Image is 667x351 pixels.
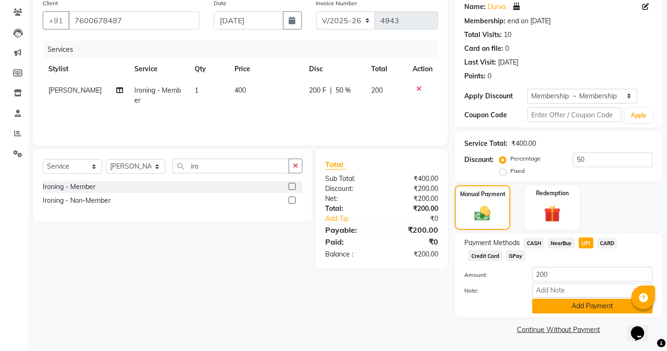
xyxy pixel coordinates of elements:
div: Discount: [464,155,494,165]
span: 400 [235,86,246,95]
span: 200 F [310,85,327,95]
div: Apply Discount [464,91,527,101]
div: ₹200.00 [382,184,445,194]
span: Total [325,160,347,170]
div: Discount: [318,184,382,194]
label: Manual Payment [460,190,506,199]
th: Total [366,58,407,80]
span: Credit Card [468,250,502,261]
iframe: chat widget [627,313,658,342]
div: Membership: [464,16,506,26]
div: Ironing - Member [43,182,95,192]
label: Fixed [510,167,525,175]
span: UPI [579,237,593,248]
div: ₹0 [393,214,446,224]
span: CASH [524,237,544,248]
label: Note: [457,286,525,295]
div: ₹200.00 [382,249,445,259]
div: 10 [504,30,511,40]
input: Search by Name/Mobile/Email/Code [68,11,199,29]
span: 200 [371,86,383,95]
th: Service [129,58,189,80]
span: 50 % [336,85,351,95]
div: Balance : [318,249,382,259]
span: | [330,85,332,95]
div: 0 [488,71,491,81]
div: Ironing - Non-Member [43,196,111,206]
span: Ironing - Member [134,86,181,104]
th: Qty [189,58,229,80]
div: Coupon Code [464,110,527,120]
div: Name: [464,2,486,12]
div: Total Visits: [464,30,502,40]
button: Apply [625,108,652,123]
span: 1 [195,86,198,95]
div: Last Visit: [464,57,496,67]
div: Card on file: [464,44,503,54]
span: NearBuy [548,237,575,248]
span: CARD [597,237,618,248]
div: ₹200.00 [382,224,445,236]
div: Paid: [318,236,382,247]
div: ₹200.00 [382,194,445,204]
span: [PERSON_NAME] [48,86,102,95]
div: Services [44,41,445,58]
button: Add Payment [532,299,653,313]
th: Action [407,58,438,80]
span: GPay [506,250,526,261]
a: Continue Without Payment [457,325,660,335]
label: Percentage [510,154,541,163]
div: ₹400.00 [382,174,445,184]
label: Redemption [536,189,569,198]
div: [DATE] [498,57,518,67]
input: Add Note [532,283,653,298]
div: Payable: [318,224,382,236]
button: +91 [43,11,69,29]
label: Amount: [457,271,525,279]
div: ₹400.00 [511,139,536,149]
div: Points: [464,71,486,81]
input: Search or Scan [172,159,289,173]
div: ₹200.00 [382,204,445,214]
span: Payment Methods [464,238,520,248]
th: Price [229,58,303,80]
a: Durva [488,2,506,12]
div: 0 [505,44,509,54]
div: end on [DATE] [507,16,551,26]
div: ₹0 [382,236,445,247]
input: Amount [532,267,653,282]
div: Net: [318,194,382,204]
div: Sub Total: [318,174,382,184]
a: Add Tip [318,214,392,224]
img: _cash.svg [470,204,495,223]
th: Disc [304,58,366,80]
img: _gift.svg [539,203,566,224]
th: Stylist [43,58,129,80]
div: Service Total: [464,139,507,149]
input: Enter Offer / Coupon Code [527,107,621,122]
div: Total: [318,204,382,214]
